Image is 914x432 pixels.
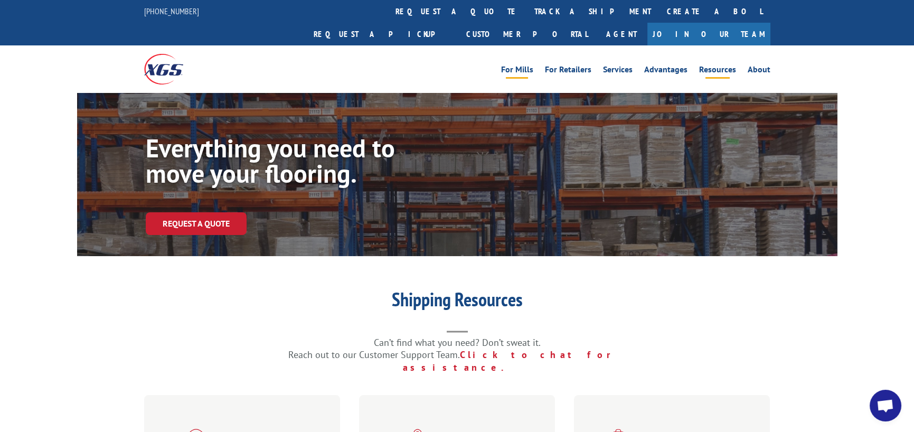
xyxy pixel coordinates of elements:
[748,65,770,77] a: About
[246,290,668,314] h1: Shipping Resources
[501,65,533,77] a: For Mills
[458,23,596,45] a: Customer Portal
[603,65,633,77] a: Services
[403,349,626,373] a: Click to chat for assistance.
[870,390,901,421] a: Open chat
[647,23,770,45] a: Join Our Team
[146,212,247,235] a: Request a Quote
[144,6,199,16] a: [PHONE_NUMBER]
[306,23,458,45] a: Request a pickup
[545,65,591,77] a: For Retailers
[146,135,463,191] h1: Everything you need to move your flooring.
[699,65,736,77] a: Resources
[596,23,647,45] a: Agent
[246,336,668,374] p: Can’t find what you need? Don’t sweat it. Reach out to our Customer Support Team.
[644,65,687,77] a: Advantages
